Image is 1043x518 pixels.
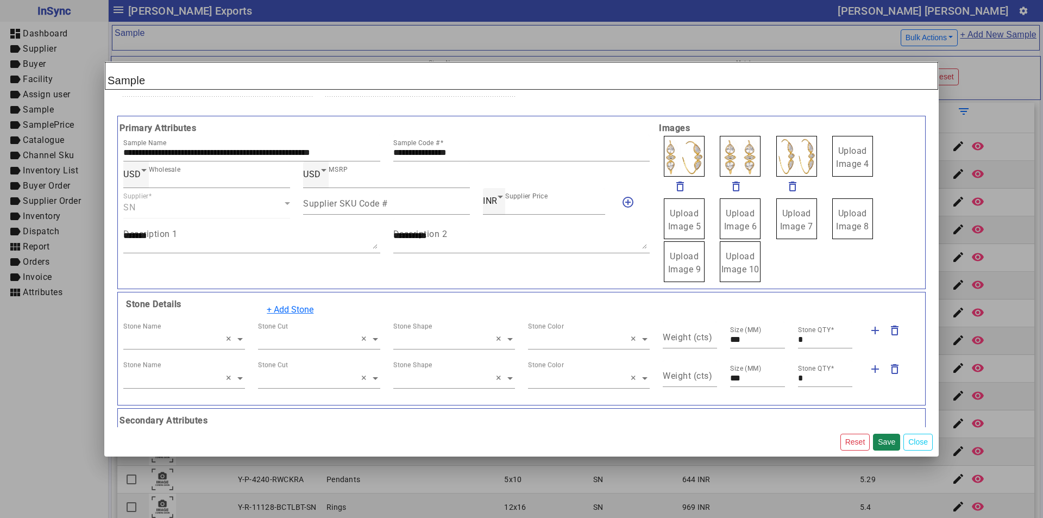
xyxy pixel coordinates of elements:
[656,122,926,135] b: Images
[786,180,799,193] mat-icon: delete_outline
[869,324,882,337] mat-icon: add
[631,333,640,346] span: Clear all
[780,208,813,232] span: Upload Image 7
[663,332,712,342] mat-label: Weight (cts)
[674,180,687,193] mat-icon: delete_outline
[117,122,656,135] b: Primary Attributes
[776,136,817,177] img: a7f93093-86a7-4308-8d56-474d642a5932
[798,326,831,334] mat-label: Stone QTY
[123,299,181,309] b: Stone Details
[730,365,762,372] mat-label: Size (MM)
[393,360,432,370] div: Stone Shape
[123,321,161,331] div: Stone Name
[903,434,933,451] button: Close
[361,372,370,385] span: Clear all
[663,371,712,381] mat-label: Weight (cts)
[393,139,440,147] mat-label: Sample Code #
[528,360,564,370] div: Stone Color
[798,365,831,372] mat-label: Stone QTY
[836,146,869,169] span: Upload Image 4
[123,139,166,147] mat-label: Sample Name
[668,208,701,232] span: Upload Image 5
[836,208,869,232] span: Upload Image 8
[226,333,235,346] span: Clear all
[496,372,505,385] span: Clear all
[721,251,759,274] span: Upload Image 10
[496,333,505,346] span: Clear all
[730,326,762,334] mat-label: Size (MM)
[123,169,141,179] span: USD
[724,208,757,232] span: Upload Image 6
[260,299,321,320] button: + Add Stone
[303,198,388,208] mat-label: Supplier SKU Code #
[664,136,705,177] img: 934b3a39-50bb-4311-a0d8-b83f8e581c08
[149,166,180,173] mat-label: Wholesale
[528,321,564,331] div: Stone Color
[361,333,370,346] span: Clear all
[329,166,348,173] mat-label: MSRP
[117,414,926,427] b: Secondary Attributes
[483,196,498,206] span: INR
[105,62,938,90] h2: Sample
[505,192,548,200] mat-label: Supplier Price
[840,434,870,451] button: Reset
[720,136,761,177] img: a4da88e9-b4e3-4c82-80b4-f081796ee7e1
[730,180,743,193] mat-icon: delete_outline
[393,321,432,331] div: Stone Shape
[873,434,900,451] button: Save
[393,228,448,239] mat-label: Description 2
[303,169,321,179] span: USD
[258,360,288,370] div: Stone Cut
[258,321,288,331] div: Stone Cut
[123,228,178,239] mat-label: Description 1
[888,363,901,376] mat-icon: delete_outline
[621,196,634,209] mat-icon: add_circle_outline
[668,251,701,274] span: Upload Image 9
[869,363,882,376] mat-icon: add
[123,360,161,370] div: Stone Name
[226,372,235,385] span: Clear all
[631,372,640,385] span: Clear all
[888,324,901,337] mat-icon: delete_outline
[123,192,149,200] mat-label: Supplier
